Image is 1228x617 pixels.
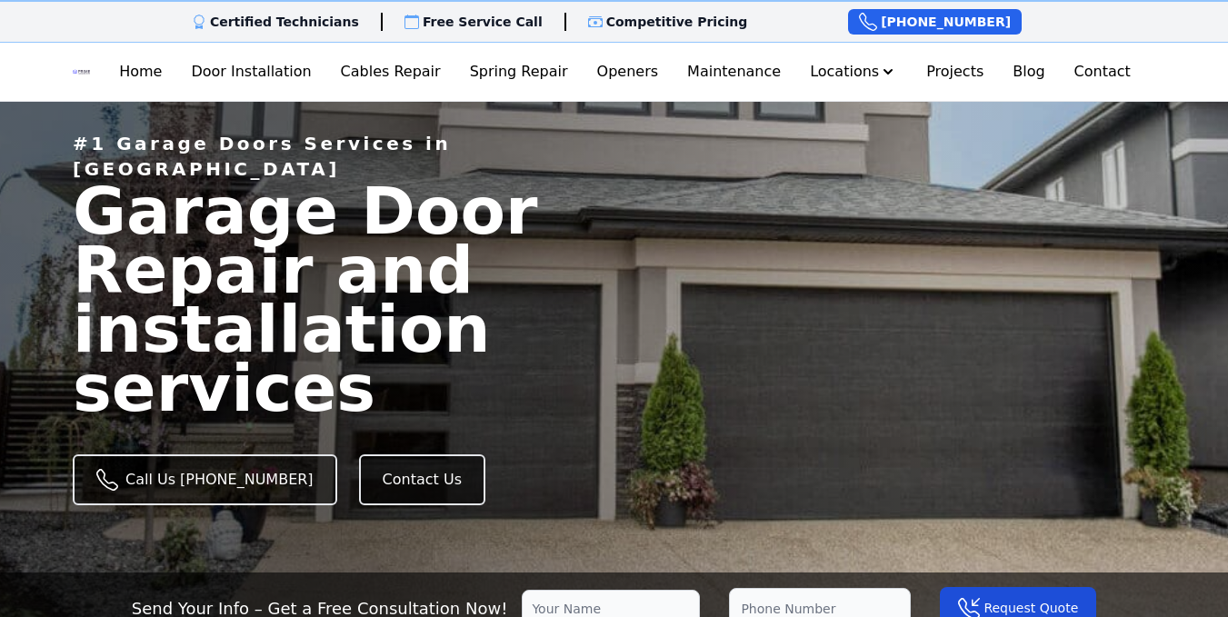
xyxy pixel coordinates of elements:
a: Door Installation [184,54,318,90]
a: Cables Repair [334,54,448,90]
a: Contact [1067,54,1138,90]
a: [PHONE_NUMBER] [848,9,1022,35]
span: Garage Door Repair and installation services [73,173,537,425]
a: Contact Us [359,454,485,505]
a: Maintenance [680,54,788,90]
img: Logo [73,57,90,86]
p: Free Service Call [423,13,543,31]
button: Locations [803,54,904,90]
p: #1 Garage Doors Services in [GEOGRAPHIC_DATA] [73,131,596,182]
a: Openers [590,54,666,90]
a: Call Us [PHONE_NUMBER] [73,454,337,505]
a: Blog [1005,54,1052,90]
a: Home [112,54,169,90]
p: Competitive Pricing [606,13,748,31]
a: Projects [919,54,991,90]
p: Certified Technicians [210,13,359,31]
a: Spring Repair [463,54,575,90]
